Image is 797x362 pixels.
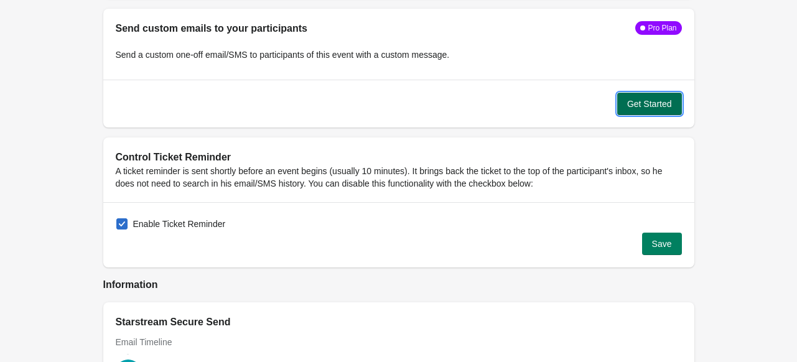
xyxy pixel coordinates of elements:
button: Get Started [617,93,682,115]
h2: Information [103,277,694,292]
div: Send a custom one-off email/SMS to participants of this event with a custom message. [116,36,682,67]
button: Save [642,233,682,255]
div: Pro Plan [645,23,676,33]
span: Email Timeline [116,337,172,347]
p: A ticket reminder is sent shortly before an event begins (usually 10 minutes). It brings back the... [116,165,682,190]
span: Get Started [627,99,672,109]
h2: Send custom emails to your participants [116,21,308,36]
h2: Starstream Secure Send [116,315,682,330]
h2: Control Ticket Reminder [116,150,682,165]
span: Enable Ticket Reminder [133,218,226,230]
span: Save [652,239,672,249]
